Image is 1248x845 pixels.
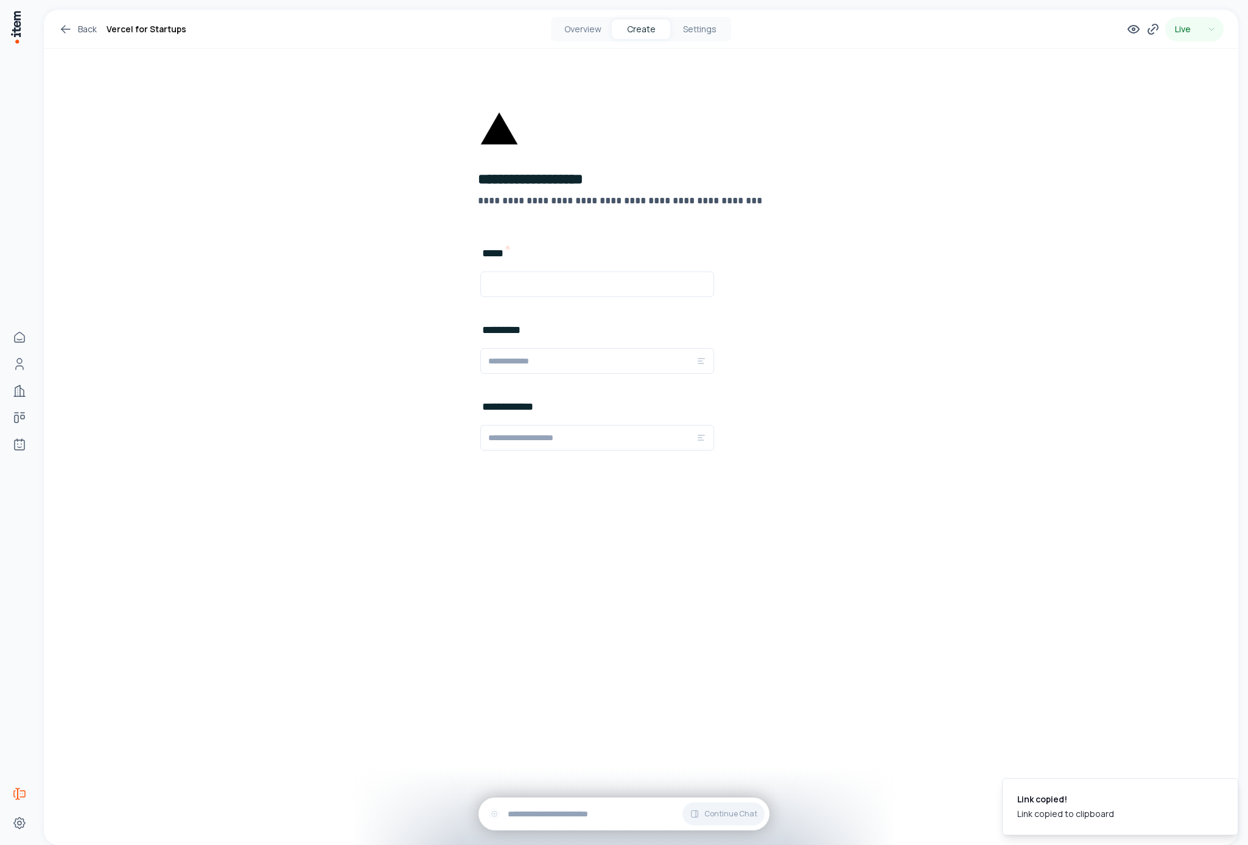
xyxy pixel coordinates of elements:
button: Overview [553,19,612,39]
button: Create [612,19,670,39]
span: Continue Chat [704,809,757,819]
a: Forms [7,782,32,806]
img: Form Logo [478,107,521,150]
a: Home [7,325,32,349]
a: deals [7,405,32,430]
button: Settings [670,19,729,39]
a: Contacts [7,352,32,376]
div: Continue Chat [479,798,769,830]
a: Agents [7,432,32,457]
img: Item Brain Logo [10,10,22,44]
h1: Vercel for Startups [107,22,186,37]
button: Continue Chat [682,802,765,826]
a: Back [58,22,97,37]
a: Companies [7,379,32,403]
div: Link copied! [1017,793,1114,805]
a: Settings [7,811,32,835]
div: Link copied to clipboard [1017,808,1114,820]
